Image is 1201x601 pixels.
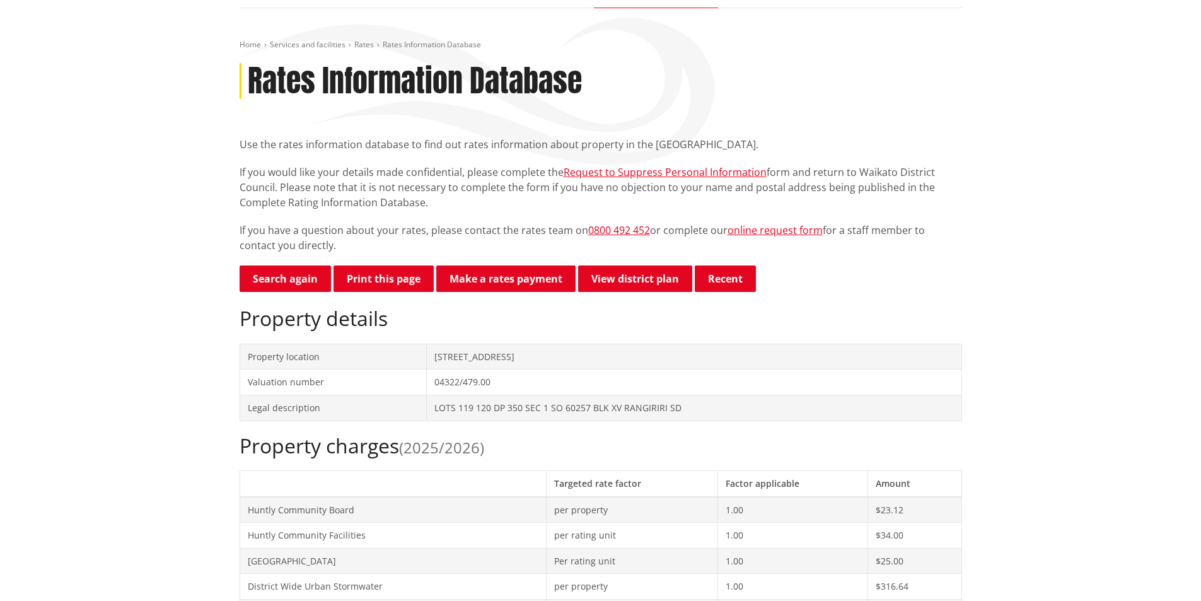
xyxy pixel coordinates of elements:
h1: Rates Information Database [248,63,582,100]
td: Huntly Community Board [240,497,546,523]
a: 0800 492 452 [588,223,650,237]
p: Use the rates information database to find out rates information about property in the [GEOGRAPHI... [240,137,962,152]
td: $23.12 [867,497,961,523]
h2: Property details [240,306,962,330]
td: 1.00 [718,574,867,600]
td: District Wide Urban Stormwater [240,574,546,600]
th: Targeted rate factor [546,470,717,496]
a: Make a rates payment [436,265,576,292]
a: Rates [354,39,374,50]
td: per property [546,574,717,600]
button: Recent [695,265,756,292]
a: online request form [728,223,823,237]
a: Services and facilities [270,39,345,50]
td: Valuation number [240,370,427,395]
td: 1.00 [718,548,867,574]
nav: breadcrumb [240,40,962,50]
td: LOTS 119 120 DP 350 SEC 1 SO 60257 BLK XV RANGIRIRI SD [427,395,961,421]
td: 04322/479.00 [427,370,961,395]
a: View district plan [578,265,692,292]
button: Print this page [334,265,434,292]
td: per rating unit [546,523,717,549]
td: $34.00 [867,523,961,549]
td: $25.00 [867,548,961,574]
iframe: Messenger Launcher [1143,548,1188,593]
span: Rates Information Database [383,39,481,50]
td: Legal description [240,395,427,421]
a: Home [240,39,261,50]
a: Search again [240,265,331,292]
span: (2025/2026) [399,437,484,458]
td: [GEOGRAPHIC_DATA] [240,548,546,574]
td: 1.00 [718,523,867,549]
th: Amount [867,470,961,496]
p: If you would like your details made confidential, please complete the form and return to Waikato ... [240,165,962,210]
td: per property [546,497,717,523]
td: [STREET_ADDRESS] [427,344,961,370]
th: Factor applicable [718,470,867,496]
h2: Property charges [240,434,962,458]
p: If you have a question about your rates, please contact the rates team on or complete our for a s... [240,223,962,253]
td: Per rating unit [546,548,717,574]
td: Huntly Community Facilities [240,523,546,549]
a: Request to Suppress Personal Information [564,165,767,179]
td: 1.00 [718,497,867,523]
td: $316.64 [867,574,961,600]
td: Property location [240,344,427,370]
